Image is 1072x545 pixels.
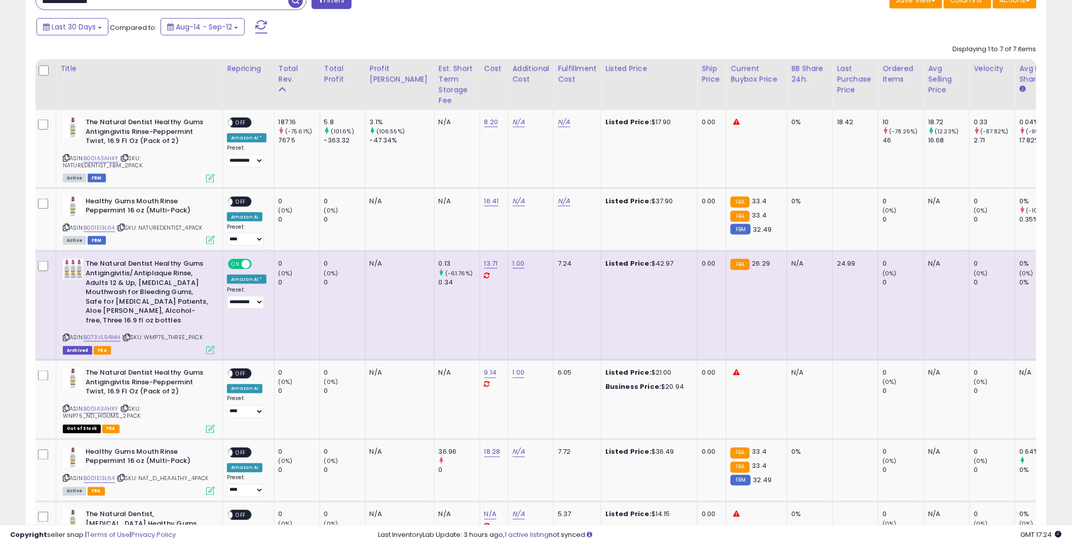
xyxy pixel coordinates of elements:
[558,117,570,127] a: N/A
[122,333,203,341] span: | SKU: WMP75_THREE_PACK
[1019,63,1056,85] div: Avg BB Share
[791,510,825,519] div: 0%
[731,448,749,459] small: FBA
[279,259,320,268] div: 0
[883,466,924,475] div: 0
[439,118,472,127] div: N/A
[558,196,570,206] a: N/A
[883,63,920,85] div: Ordered Items
[63,448,215,495] div: ASIN:
[558,510,593,519] div: 5.37
[605,63,693,74] div: Listed Price
[753,225,772,234] span: 32.49
[10,530,47,539] strong: Copyright
[1026,206,1049,214] small: (-100%)
[279,269,293,277] small: (0%)
[376,127,405,135] small: (106.55%)
[974,206,988,214] small: (0%)
[84,475,115,483] a: B001E13L64
[605,510,652,519] b: Listed Price:
[889,127,917,135] small: (-78.26%)
[324,215,365,224] div: 0
[84,154,119,163] a: B00IA3AHXY
[63,369,215,432] div: ASIN:
[974,197,1015,206] div: 0
[837,118,870,127] div: 18.42
[285,127,312,135] small: (-75.61%)
[883,387,924,396] div: 0
[558,63,597,85] div: Fulfillment Cost
[605,383,690,392] div: $20.94
[117,475,209,483] span: | SKU: NAT_D_HEAALTHY_4PACK
[331,127,354,135] small: (101.6%)
[63,154,142,169] span: | SKU: NATUREDENTIST_FBM_2PACK
[883,197,924,206] div: 0
[883,259,924,268] div: 0
[513,117,525,127] a: N/A
[370,63,430,85] div: Profit [PERSON_NAME]
[324,269,338,277] small: (0%)
[883,278,924,287] div: 0
[370,448,427,457] div: N/A
[953,45,1037,54] div: Displaying 1 to 7 of 7 items
[229,260,242,269] span: ON
[974,259,1015,268] div: 0
[837,63,874,95] div: Last Purchase Price
[513,510,525,520] a: N/A
[1019,259,1060,268] div: 0%
[731,224,750,235] small: FBM
[702,259,718,268] div: 0.00
[370,510,427,519] div: N/A
[928,369,962,378] div: N/A
[117,224,202,232] span: | SKU: NATUREDENTIST_4PACK
[752,461,767,471] span: 33.4
[279,206,293,214] small: (0%)
[279,63,316,85] div: Total Rev.
[558,369,593,378] div: 6.05
[370,136,434,145] div: -47.34%
[227,63,270,74] div: Repricing
[928,448,962,457] div: N/A
[558,259,593,268] div: 7.24
[88,174,106,183] span: FBM
[974,278,1015,287] div: 0
[86,448,209,469] b: Healthy Gums Mouth Rinse Peppermint 16 oz (Multi-Pack)
[702,63,722,85] div: Ship Price
[505,530,549,539] a: 1 active listing
[1019,278,1060,287] div: 0%
[63,197,83,217] img: 310ajpWeyLL._SL40_.jpg
[974,457,988,465] small: (0%)
[484,196,499,206] a: 16.41
[883,369,924,378] div: 0
[605,118,690,127] div: $17.90
[88,487,105,496] span: FBA
[227,212,262,222] div: Amazon AI
[605,196,652,206] b: Listed Price:
[1019,466,1060,475] div: 0%
[227,133,266,142] div: Amazon AI *
[791,197,825,206] div: 0%
[279,369,320,378] div: 0
[753,476,772,485] span: 32.49
[227,463,262,473] div: Amazon AI
[324,118,365,127] div: 5.8
[974,118,1015,127] div: 0.33
[605,259,690,268] div: $42.97
[63,369,83,389] img: 310ajpWeyLL._SL40_.jpg
[86,369,209,399] b: The Natural Dentist Healthy Gums Antigingivitis Rinse-Peppermint Twist, 16.9 Fl Oz (Pack of 2)
[935,127,959,135] small: (12.23%)
[86,510,209,541] b: The Natural Dentist, [MEDICAL_DATA] Healthy Gums Peppermint Twist, 16.9 Fl Oz
[731,197,749,208] small: FBA
[324,259,365,268] div: 0
[279,466,320,475] div: 0
[63,487,86,496] span: All listings currently available for purchase on Amazon
[928,259,962,268] div: N/A
[974,378,988,386] small: (0%)
[63,510,83,530] img: 310ajpWeyLL._SL40_.jpg
[605,510,690,519] div: $14.15
[63,259,83,279] img: 51Azgbp0HUL._SL40_.jpg
[484,259,498,269] a: 13.71
[176,22,232,32] span: Aug-14 - Sep-12
[233,119,249,127] span: OFF
[605,117,652,127] b: Listed Price:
